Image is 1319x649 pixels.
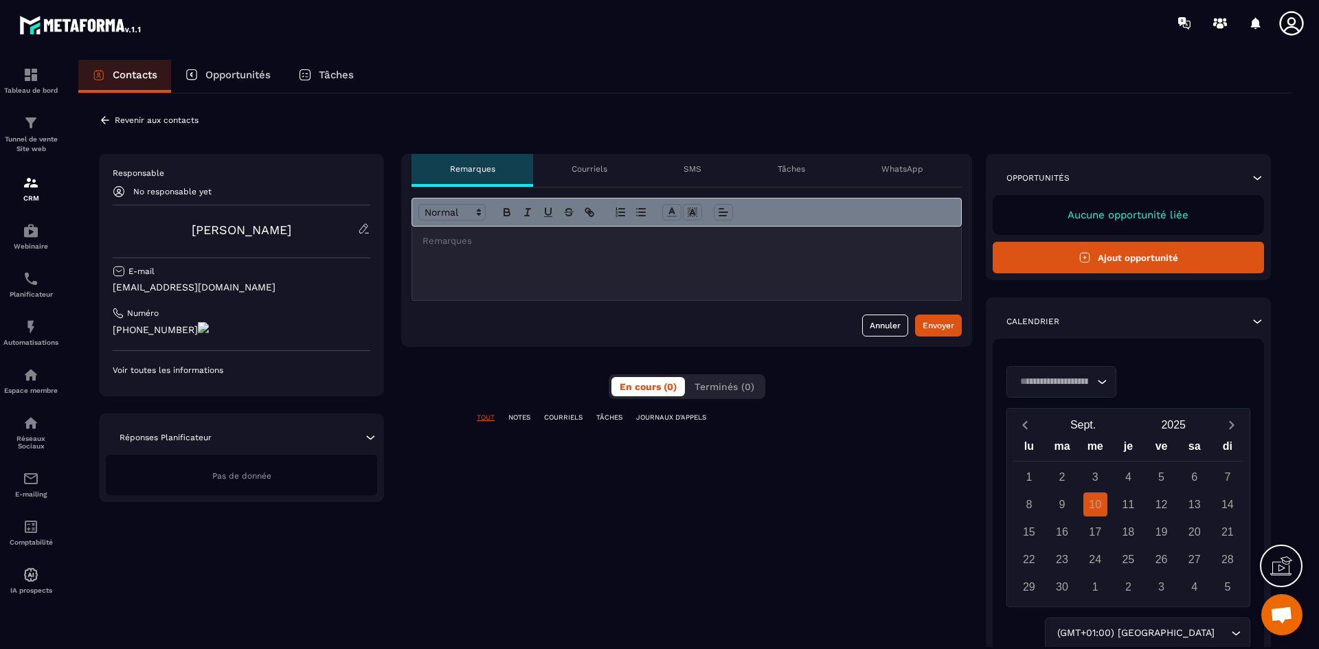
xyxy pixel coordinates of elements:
[1215,492,1239,516] div: 14
[1149,520,1173,544] div: 19
[778,163,805,174] p: Tâches
[113,281,370,294] p: [EMAIL_ADDRESS][DOMAIN_NAME]
[120,432,212,443] p: Réponses Planificateur
[1045,617,1250,649] div: Search for option
[695,381,754,392] span: Terminés (0)
[477,413,495,422] p: TOUT
[1013,437,1046,461] div: lu
[1116,465,1140,489] div: 4
[1128,413,1219,437] button: Open years overlay
[1054,626,1217,641] span: (GMT+01:00) [GEOGRAPHIC_DATA]
[544,413,583,422] p: COURRIELS
[1006,316,1059,327] p: Calendrier
[3,508,58,556] a: accountantaccountantComptabilité
[3,212,58,260] a: automationsautomationsWebinaire
[450,163,495,174] p: Remarques
[611,377,685,396] button: En cours (0)
[1149,492,1173,516] div: 12
[1017,547,1041,571] div: 22
[1149,465,1173,489] div: 5
[1112,437,1145,461] div: je
[23,223,39,239] img: automations
[23,271,39,287] img: scheduler
[127,308,159,319] p: Numéro
[23,174,39,191] img: formation
[3,538,58,546] p: Comptabilité
[1050,547,1074,571] div: 23
[3,460,58,508] a: emailemailE-mailing
[1017,575,1041,599] div: 29
[3,260,58,308] a: schedulerschedulerPlanificateur
[1013,437,1244,599] div: Calendar wrapper
[1038,413,1129,437] button: Open months overlay
[1178,437,1211,461] div: sa
[212,471,271,481] span: Pas de donnée
[1017,465,1041,489] div: 1
[1050,520,1074,544] div: 16
[1182,547,1206,571] div: 27
[923,319,954,332] div: Envoyer
[113,168,370,179] p: Responsable
[596,413,622,422] p: TÂCHES
[1006,172,1070,183] p: Opportunités
[198,322,209,333] img: actions-icon.png
[1116,520,1140,544] div: 18
[1149,547,1173,571] div: 26
[3,308,58,356] a: automationsautomationsAutomatisations
[1215,520,1239,544] div: 21
[205,69,271,81] p: Opportunités
[23,519,39,535] img: accountant
[171,60,284,93] a: Opportunités
[508,413,530,422] p: NOTES
[23,567,39,583] img: automations
[133,187,212,196] p: No responsable yet
[192,223,291,237] a: [PERSON_NAME]
[3,135,58,154] p: Tunnel de vente Site web
[1015,374,1094,389] input: Search for option
[1006,366,1116,398] div: Search for option
[1149,575,1173,599] div: 3
[1219,415,1244,434] button: Next month
[3,405,58,460] a: social-networksocial-networkRéseaux Sociaux
[3,435,58,450] p: Réseaux Sociaux
[23,115,39,131] img: formation
[23,319,39,335] img: automations
[1013,415,1038,434] button: Previous month
[3,56,58,104] a: formationformationTableau de bord
[1083,520,1107,544] div: 17
[3,104,58,164] a: formationformationTunnel de vente Site web
[684,163,701,174] p: SMS
[113,365,370,376] p: Voir toutes les informations
[1083,492,1107,516] div: 10
[1182,465,1206,489] div: 6
[1116,575,1140,599] div: 2
[1215,547,1239,571] div: 28
[284,60,368,93] a: Tâches
[1083,575,1107,599] div: 1
[1116,492,1140,516] div: 11
[881,163,923,174] p: WhatsApp
[1013,465,1244,599] div: Calendar days
[115,115,199,125] p: Revenir aux contacts
[1182,492,1206,516] div: 13
[23,67,39,83] img: formation
[1017,520,1041,544] div: 15
[1050,465,1074,489] div: 2
[78,60,171,93] a: Contacts
[1046,437,1079,461] div: ma
[1083,465,1107,489] div: 3
[1079,437,1112,461] div: me
[23,470,39,487] img: email
[1017,492,1041,516] div: 8
[915,315,962,337] button: Envoyer
[3,194,58,202] p: CRM
[1145,437,1177,461] div: ve
[128,266,155,277] p: E-mail
[23,415,39,431] img: social-network
[3,387,58,394] p: Espace membre
[3,164,58,212] a: formationformationCRM
[686,377,763,396] button: Terminés (0)
[620,381,677,392] span: En cours (0)
[1215,575,1239,599] div: 5
[3,291,58,298] p: Planificateur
